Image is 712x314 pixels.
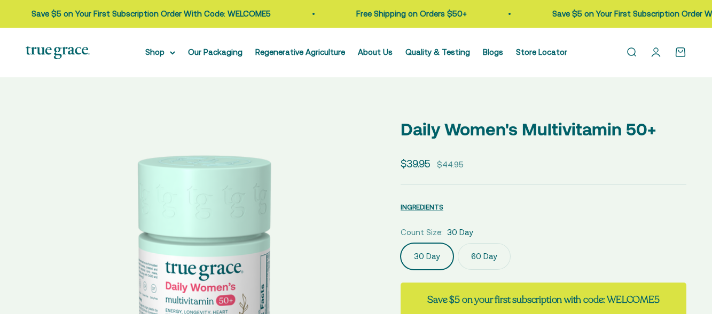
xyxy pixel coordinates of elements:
a: Regenerative Agriculture [255,47,345,57]
button: INGREDIENTS [401,200,443,213]
a: Store Locator [516,47,567,57]
a: About Us [358,47,393,57]
span: INGREDIENTS [401,203,443,211]
p: Save $5 on Your First Subscription Order With Code: WELCOME5 [30,7,269,20]
span: 30 Day [447,226,473,239]
summary: Shop [145,46,175,59]
compare-at-price: $44.95 [437,158,464,171]
p: Daily Women's Multivitamin 50+ [401,116,686,143]
a: Quality & Testing [405,47,470,57]
sale-price: $39.95 [401,156,431,172]
a: Free Shipping on Orders $50+ [355,9,465,18]
legend: Count Size: [401,226,443,239]
strong: Save $5 on your first subscription with code: WELCOME5 [427,293,659,306]
a: Our Packaging [188,47,242,57]
a: Blogs [483,47,503,57]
